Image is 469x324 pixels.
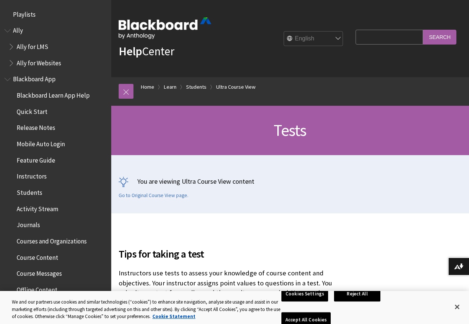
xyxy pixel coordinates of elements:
a: HelpCenter [119,44,174,59]
span: Offline Content [17,284,57,294]
span: Ally for Websites [17,57,61,67]
button: Reject All [334,286,380,302]
strong: Help [119,44,142,59]
button: Close [449,299,465,315]
select: Site Language Selector [284,32,343,46]
a: Go to Original Course View page. [119,192,188,199]
a: Ultra Course View [216,82,255,92]
span: Tips for taking a test [119,246,352,262]
nav: Book outline for Anthology Ally Help [4,24,107,69]
span: Ally for LMS [17,40,48,50]
span: Mobile Auto Login [17,138,65,148]
span: Journals [17,219,40,229]
span: Blackboard App [13,73,56,83]
a: Students [186,82,207,92]
div: We and our partners use cookies and similar technologies (“cookies”) to enhance site navigation, ... [12,298,281,320]
span: Courses and Organizations [17,235,87,245]
span: Students [17,186,42,196]
p: Instructors use tests to assess your knowledge of course content and objectives. Your instructor ... [119,268,352,307]
span: Course Content [17,251,58,261]
a: Learn [164,82,176,92]
span: Quick Start [17,105,47,115]
a: More information about your privacy, opens in a new tab [152,313,195,320]
input: Search [423,30,456,44]
span: Feature Guide [17,154,55,164]
span: Blackboard Learn App Help [17,89,90,99]
img: Blackboard by Anthology [119,17,211,39]
button: Cookies Settings [281,286,328,302]
a: Home [141,82,154,92]
span: Playlists [13,8,36,18]
span: Instructors [17,170,47,180]
span: Course Messages [17,268,62,278]
p: You are viewing Ultra Course View content [119,177,462,186]
span: Tests [274,120,306,140]
span: Release Notes [17,122,55,132]
span: Ally [13,24,23,35]
span: Activity Stream [17,203,58,213]
nav: Book outline for Playlists [4,8,107,21]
